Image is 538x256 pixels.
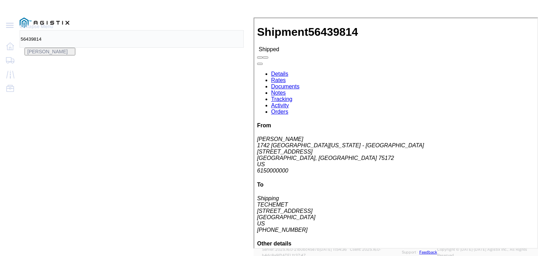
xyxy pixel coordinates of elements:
span: [DATE] 11:54:36 [319,247,347,251]
span: Server: 2025.16.0-21b0bc45e7b [262,247,347,251]
iframe: FS Legacy Container [254,18,538,249]
a: Support [402,250,419,254]
span: Douglas Harris [27,49,68,54]
button: [PERSON_NAME] [25,48,75,55]
input: Search for shipment number, reference number [20,31,81,47]
a: Feedback [419,250,437,254]
span: Collapse Menu [20,19,58,33]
